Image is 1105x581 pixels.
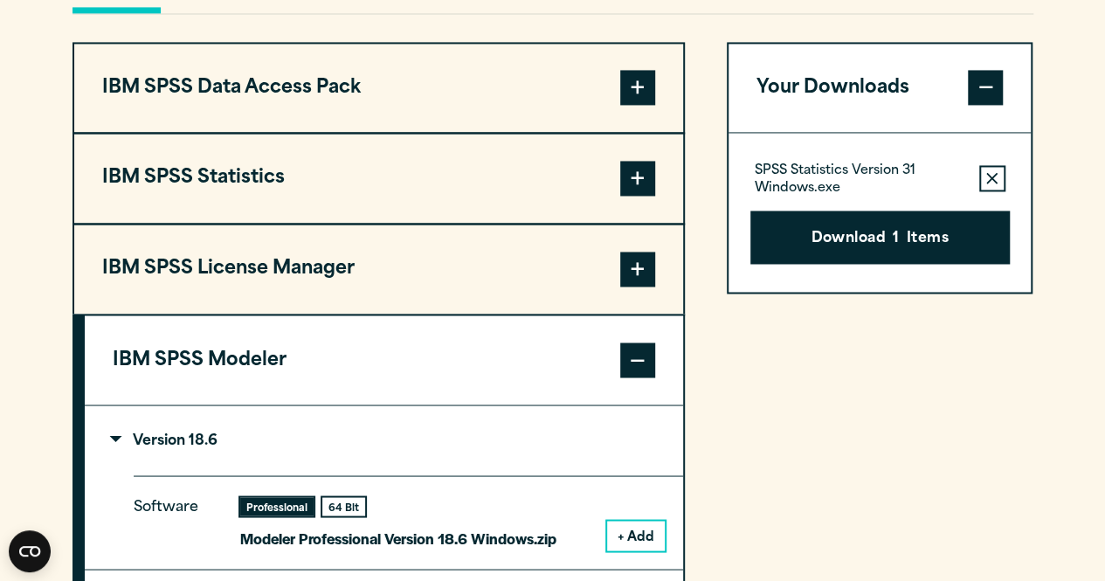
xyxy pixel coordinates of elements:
button: Your Downloads [729,44,1032,133]
button: IBM SPSS License Manager [74,225,683,314]
button: Download1Items [750,211,1010,265]
div: Your Downloads [729,132,1032,292]
summary: Version 18.6 [85,405,683,475]
div: 64 Bit [322,497,365,515]
button: IBM SPSS Modeler [85,315,683,405]
p: Modeler Professional Version 18.6 Windows.zip [240,525,556,550]
p: Software [134,495,212,536]
button: Open CMP widget [9,530,51,572]
button: + Add [607,521,665,550]
button: IBM SPSS Statistics [74,134,683,223]
button: IBM SPSS Data Access Pack [74,44,683,133]
div: Professional [240,497,314,515]
p: SPSS Statistics Version 31 Windows.exe [755,163,965,197]
p: Version 18.6 [113,433,218,447]
span: 1 [893,228,899,251]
